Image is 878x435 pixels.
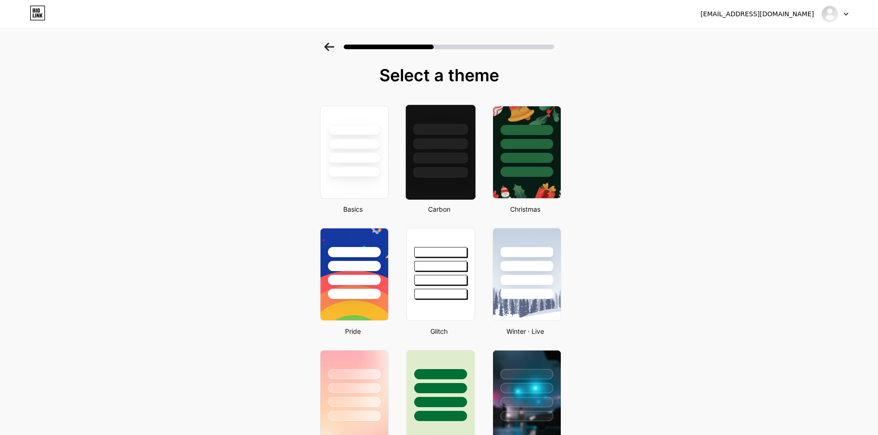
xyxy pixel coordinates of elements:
div: [EMAIL_ADDRESS][DOMAIN_NAME] [700,9,814,19]
img: ccasinononaams [821,5,839,23]
div: Glitch [404,326,475,336]
div: Carbon [404,204,475,214]
div: Select a theme [316,66,562,84]
div: Winter · Live [490,326,561,336]
div: Christmas [490,204,561,214]
div: Basics [317,204,389,214]
div: Pride [317,326,389,336]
